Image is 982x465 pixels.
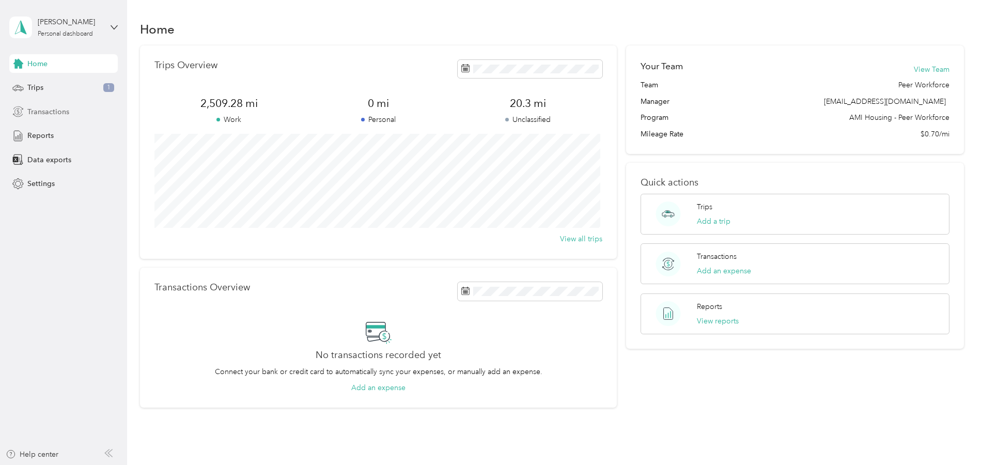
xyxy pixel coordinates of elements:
[697,266,751,276] button: Add an expense
[914,64,949,75] button: View Team
[560,234,602,244] button: View all trips
[641,96,669,107] span: Manager
[641,177,950,188] p: Quick actions
[697,216,730,227] button: Add a trip
[453,96,602,111] span: 20.3 mi
[697,316,739,327] button: View reports
[924,407,982,465] iframe: Everlance-gr Chat Button Frame
[898,80,949,90] span: Peer Workforce
[154,282,250,293] p: Transactions Overview
[154,114,304,125] p: Work
[154,96,304,111] span: 2,509.28 mi
[27,82,43,93] span: Trips
[316,350,441,361] h2: No transactions recorded yet
[154,60,217,71] p: Trips Overview
[641,80,658,90] span: Team
[27,154,71,165] span: Data exports
[453,114,602,125] p: Unclassified
[824,97,946,106] span: [EMAIL_ADDRESS][DOMAIN_NAME]
[103,83,114,92] span: 1
[697,301,722,312] p: Reports
[27,130,54,141] span: Reports
[6,449,58,460] button: Help center
[641,112,668,123] span: Program
[38,31,93,37] div: Personal dashboard
[641,60,683,73] h2: Your Team
[849,112,949,123] span: AMI Housing - Peer Workforce
[38,17,102,27] div: [PERSON_NAME]
[140,24,175,35] h1: Home
[351,382,406,393] button: Add an expense
[27,106,69,117] span: Transactions
[697,202,712,212] p: Trips
[697,251,737,262] p: Transactions
[27,58,48,69] span: Home
[304,96,453,111] span: 0 mi
[304,114,453,125] p: Personal
[641,129,683,139] span: Mileage Rate
[921,129,949,139] span: $0.70/mi
[27,178,55,189] span: Settings
[215,366,542,377] p: Connect your bank or credit card to automatically sync your expenses, or manually add an expense.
